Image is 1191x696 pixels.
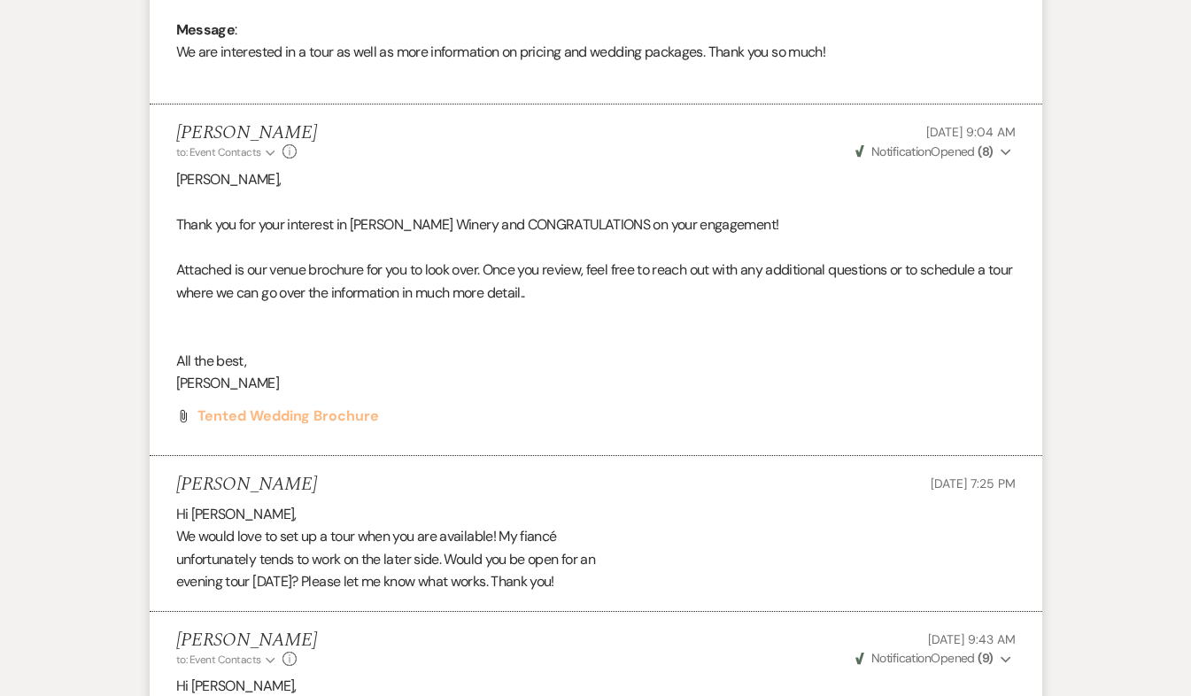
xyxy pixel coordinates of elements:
[176,215,779,234] span: Thank you for your interest in [PERSON_NAME] Winery and CONGRATULATIONS on your engagement!
[978,143,993,159] strong: ( 8 )
[176,260,1013,302] span: Attached is our venue brochure for you to look over. Once you review, feel free to reach out with...
[176,653,261,667] span: to: Event Contacts
[176,474,317,496] h5: [PERSON_NAME]
[176,122,317,144] h5: [PERSON_NAME]
[176,372,1016,395] p: [PERSON_NAME]
[197,406,379,425] span: Tented Wedding Brochure
[176,20,236,39] b: Message
[926,124,1015,140] span: [DATE] 9:04 AM
[176,144,278,160] button: to: Event Contacts
[871,650,931,666] span: Notification
[931,476,1015,491] span: [DATE] 7:25 PM
[197,409,379,423] a: Tented Wedding Brochure
[978,650,993,666] strong: ( 9 )
[176,652,278,668] button: to: Event Contacts
[871,143,931,159] span: Notification
[855,650,994,666] span: Opened
[853,649,1016,668] button: NotificationOpened (9)
[928,631,1015,647] span: [DATE] 9:43 AM
[855,143,994,159] span: Opened
[176,352,247,370] span: All the best,
[176,145,261,159] span: to: Event Contacts
[176,503,1016,593] div: Hi [PERSON_NAME], We would love to set up a tour when you are available! My fiancé unfortunately ...
[853,143,1016,161] button: NotificationOpened (8)
[176,630,317,652] h5: [PERSON_NAME]
[176,168,1016,191] p: [PERSON_NAME],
